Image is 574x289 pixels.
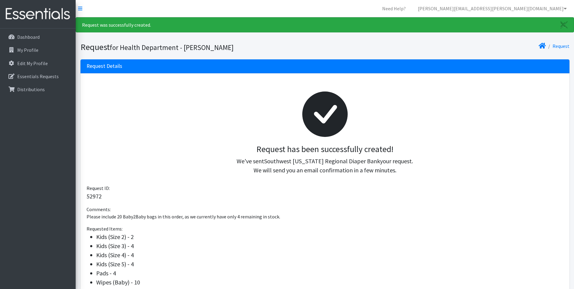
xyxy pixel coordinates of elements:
[76,17,574,32] div: Request was successfully created.
[87,185,110,191] span: Request ID:
[413,2,572,15] a: [PERSON_NAME][EMAIL_ADDRESS][PERSON_NAME][DOMAIN_NAME]
[2,4,73,24] img: HumanEssentials
[96,232,563,241] li: Kids (Size 2) - 2
[96,241,563,251] li: Kids (Size 3) - 4
[264,157,380,165] span: Southwest [US_STATE] Regional Diaper Bank
[2,57,73,69] a: Edit My Profile
[96,269,563,278] li: Pads - 4
[96,251,563,260] li: Kids (Size 4) - 4
[17,47,38,53] p: My Profile
[91,144,559,154] h3: Request has been successfully created!
[553,43,569,49] a: Request
[17,34,40,40] p: Dashboard
[2,70,73,82] a: Essentials Requests
[17,73,59,79] p: Essentials Requests
[87,192,563,201] p: 52972
[17,60,48,66] p: Edit My Profile
[87,206,111,212] span: Comments:
[96,260,563,269] li: Kids (Size 5) - 4
[91,157,559,175] p: We've sent your request. We will send you an email confirmation in a few minutes.
[17,86,45,92] p: Distributions
[80,42,323,52] h1: Request
[110,43,234,52] small: for Health Department - [PERSON_NAME]
[554,18,574,32] a: Close
[87,226,123,232] span: Requested Items:
[87,213,563,220] p: Please include 20 Baby2Baby bags in this order, as we currently have only 4 remaining in stock.
[2,83,73,95] a: Distributions
[377,2,411,15] a: Need Help?
[2,31,73,43] a: Dashboard
[2,44,73,56] a: My Profile
[87,63,122,69] h3: Request Details
[96,278,563,287] li: Wipes (Baby) - 10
